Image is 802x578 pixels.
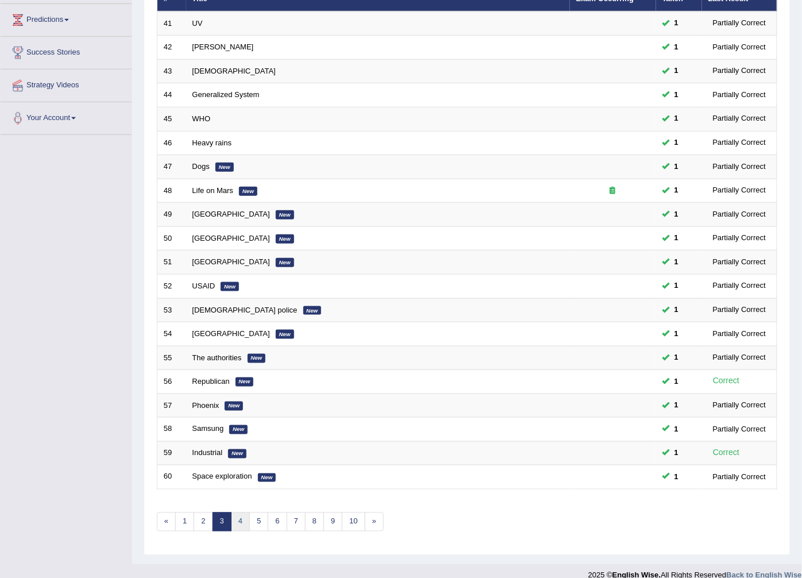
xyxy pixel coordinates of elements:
div: Partially Correct [708,113,770,125]
div: Partially Correct [708,423,770,436]
td: 44 [157,83,186,107]
div: Partially Correct [708,328,770,340]
a: Industrial [192,449,223,457]
div: Partially Correct [708,184,770,196]
td: 58 [157,418,186,442]
span: You can still take this question [670,280,683,292]
div: Partially Correct [708,65,770,77]
a: Strategy Videos [1,70,132,98]
a: UV [192,19,203,28]
span: You can still take this question [670,304,683,316]
div: Partially Correct [708,352,770,364]
div: Partially Correct [708,280,770,292]
em: New [276,234,294,244]
div: Partially Correct [708,471,770,483]
a: [GEOGRAPHIC_DATA] [192,234,270,242]
div: Partially Correct [708,161,770,173]
td: 60 [157,465,186,490]
span: You can still take this question [670,161,683,173]
div: Partially Correct [708,209,770,221]
a: Phoenix [192,401,219,410]
em: New [303,306,322,315]
a: 8 [305,513,324,531]
em: New [276,258,294,267]
em: New [276,330,294,339]
td: 49 [157,203,186,227]
div: Partially Correct [708,17,770,29]
a: Heavy rains [192,138,232,147]
a: [GEOGRAPHIC_DATA] [192,257,270,266]
td: 48 [157,179,186,203]
span: You can still take this question [670,447,683,459]
div: Partially Correct [708,399,770,411]
div: Exam occurring question [576,186,650,196]
td: 54 [157,322,186,346]
td: 41 [157,11,186,36]
a: Dogs [192,162,210,171]
span: You can still take this question [670,256,683,268]
span: You can still take this question [670,376,683,388]
td: 57 [157,394,186,418]
a: 4 [231,513,250,531]
span: You can still take this question [670,471,683,483]
em: New [258,473,276,483]
td: 47 [157,155,186,179]
td: 45 [157,107,186,132]
a: The authorities [192,353,242,362]
a: [DEMOGRAPHIC_DATA] [192,67,276,75]
span: You can still take this question [670,65,683,77]
a: [GEOGRAPHIC_DATA] [192,329,270,338]
td: 56 [157,370,186,394]
span: You can still take this question [670,41,683,53]
a: 6 [268,513,287,531]
span: You can still take this question [670,352,683,364]
span: You can still take this question [670,209,683,221]
a: Life on Mars [192,186,234,195]
a: USAID [192,282,215,290]
a: Generalized System [192,90,260,99]
span: You can still take this question [670,17,683,29]
em: New [215,163,234,172]
div: Correct [708,375,745,388]
a: 10 [342,513,365,531]
a: 5 [249,513,268,531]
a: [PERSON_NAME] [192,43,254,51]
a: 7 [287,513,306,531]
a: WHO [192,114,211,123]
span: You can still take this question [670,137,683,149]
span: You can still take this question [670,89,683,101]
td: 52 [157,274,186,298]
a: 9 [323,513,342,531]
div: Partially Correct [708,137,770,149]
td: 59 [157,441,186,465]
a: « [157,513,176,531]
span: You can still take this question [670,328,683,340]
em: New [276,210,294,219]
a: [DEMOGRAPHIC_DATA] police [192,306,298,314]
em: New [248,354,266,363]
em: New [239,187,257,196]
span: You can still take this question [670,399,683,411]
a: Samsung [192,425,224,433]
a: 1 [175,513,194,531]
td: 42 [157,36,186,60]
div: Partially Correct [708,89,770,101]
td: 55 [157,346,186,370]
a: Predictions [1,4,132,33]
em: New [236,377,254,387]
span: You can still take this question [670,184,683,196]
div: Partially Correct [708,304,770,316]
a: Space exploration [192,472,252,481]
a: Success Stories [1,37,132,65]
a: 3 [213,513,232,531]
div: Partially Correct [708,232,770,244]
em: New [221,282,239,291]
em: New [228,449,246,458]
div: Correct [708,446,745,460]
a: 2 [194,513,213,531]
a: Republican [192,377,230,386]
span: You can still take this question [670,232,683,244]
td: 50 [157,226,186,251]
td: 46 [157,131,186,155]
div: Partially Correct [708,41,770,53]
